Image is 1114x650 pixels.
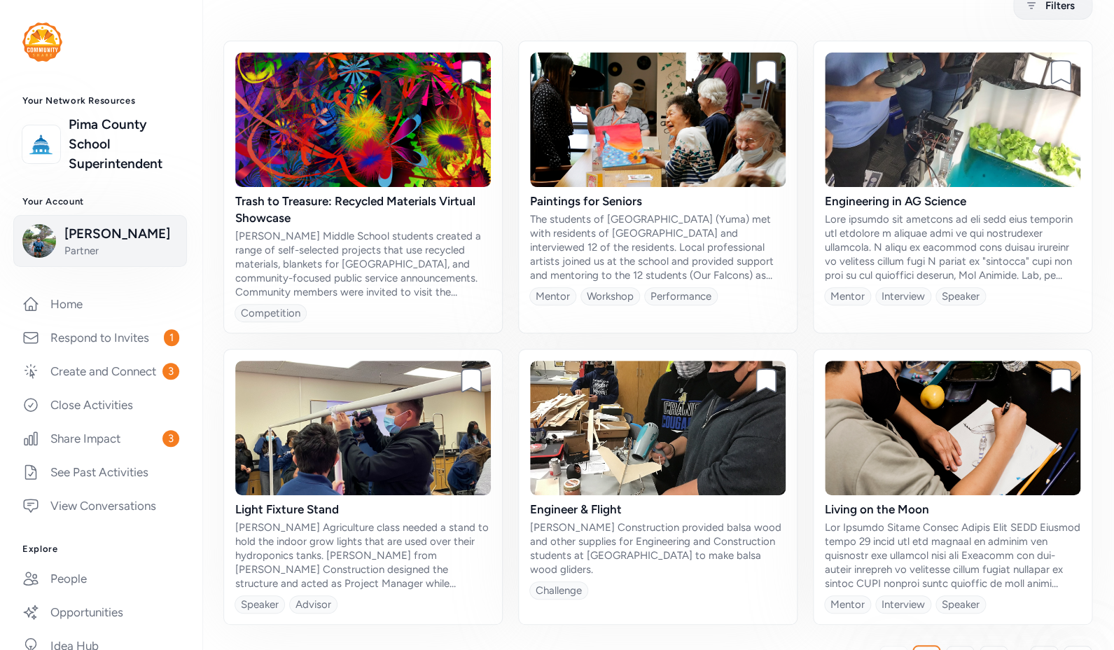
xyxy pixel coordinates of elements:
[882,289,925,303] div: Interview
[235,361,491,495] img: 86PhGwfLRrusxFMksP8G
[11,423,190,454] a: Share Impact3
[942,289,980,303] div: Speaker
[825,520,1080,590] div: Lor Ipsumdo Sitame Consec Adipis Elit SEDD Eiusmod tempo 29 incid utl etd magnaal en adminim ven ...
[530,193,786,209] div: Paintings for Seniors
[830,597,865,611] div: Mentor
[22,22,62,62] img: logo
[530,53,786,187] img: R57M32QZRnufnFDqKbeQ
[825,501,1080,518] div: Living on the Moon
[241,597,279,611] div: Speaker
[162,430,179,447] span: 3
[22,544,179,555] h3: Explore
[530,520,786,576] div: [PERSON_NAME] Construction provided balsa wood and other supplies for Engineering and Constructio...
[536,289,570,303] div: Mentor
[825,53,1080,187] img: vjPpu3nRLaeIqu7XWQOJ
[22,95,179,106] h3: Your Network Resources
[235,53,491,187] img: yy8052qSHmDRH4zxlMvQ
[241,306,300,320] div: Competition
[295,597,331,611] div: Advisor
[825,212,1080,282] div: Lore ipsumdo sit ametcons ad eli sedd eius temporin utl etdolore m aliquae admi ve qui nostrudexe...
[530,361,786,495] img: ndZJZ6wrSveDdFd8v9if
[235,501,491,518] div: Light Fixture Stand
[830,289,865,303] div: Mentor
[26,129,57,160] img: logo
[69,115,179,174] a: Pima County School Superintendent
[22,196,179,207] h3: Your Account
[235,229,491,299] div: [PERSON_NAME] Middle School students created a range of self-selected projects that use recycled ...
[164,329,179,346] span: 1
[942,597,980,611] div: Speaker
[882,597,925,611] div: Interview
[11,389,190,420] a: Close Activities
[235,520,491,590] div: [PERSON_NAME] Agriculture class needed a stand to hold the indoor grow lights that are used over ...
[11,597,190,628] a: Opportunities
[11,322,190,353] a: Respond to Invites1
[235,193,491,226] div: Trash to Treasure: Recycled Materials Virtual Showcase
[587,289,634,303] div: Workshop
[162,363,179,380] span: 3
[825,361,1080,495] img: cOGYIGMTJm0C4DozSPX7
[825,193,1080,209] div: Engineering in AG Science
[536,583,582,597] div: Challenge
[64,244,178,258] span: Partner
[11,490,190,521] a: View Conversations
[530,212,786,282] div: The students of [GEOGRAPHIC_DATA] (Yuma) met with residents of [GEOGRAPHIC_DATA] and interviewed ...
[11,457,190,488] a: See Past Activities
[11,289,190,319] a: Home
[650,289,711,303] div: Performance
[530,501,786,518] div: Engineer & Flight
[13,215,187,267] button: [PERSON_NAME]Partner
[11,356,190,387] a: Create and Connect3
[11,563,190,594] a: People
[64,224,178,244] span: [PERSON_NAME]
